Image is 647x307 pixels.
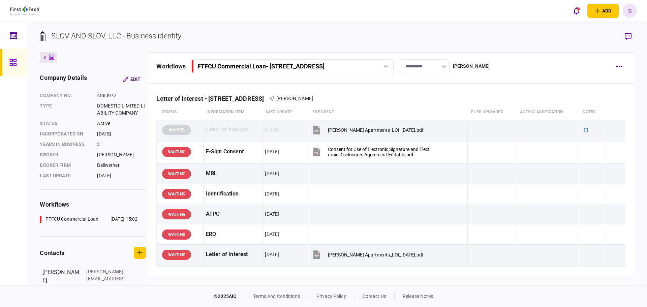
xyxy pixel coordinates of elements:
[265,170,279,177] div: [DATE]
[265,231,279,238] div: [DATE]
[156,95,269,102] div: Letter of Interest - [STREET_ADDRESS]
[86,268,130,297] div: [PERSON_NAME][EMAIL_ADDRESS][PERSON_NAME][DOMAIN_NAME]
[40,141,90,148] div: years in business
[316,294,346,299] a: privacy policy
[263,104,309,120] th: last update
[118,73,146,85] button: Edit
[265,211,279,217] div: [DATE]
[40,200,146,209] div: workflows
[312,144,430,159] button: Consent for Use of Electronic Signature and Electronic Disclosures Agreement Editable.pdf
[40,162,90,169] div: broker firm
[312,122,424,137] button: Margaret Apartments_LOI_08.26.25.pdf
[309,104,468,120] th: files sent
[328,147,430,157] div: Consent for Use of Electronic Signature and Electronic Disclosures Agreement Editable.pdf
[265,126,279,133] div: [DATE]
[206,247,260,262] div: Letter of Interest
[312,247,424,262] button: Margaret Apartments_LOI_08.28.25.pdf
[276,96,313,101] span: [PERSON_NAME]
[97,162,146,169] div: Bellwether
[10,6,40,15] img: client company logo
[569,4,583,18] button: open notifications list
[40,172,90,179] div: last update
[206,122,260,137] div: Letter of Interest
[162,125,191,135] div: WAIVED
[587,4,619,18] button: open adding identity options
[265,190,279,197] div: [DATE]
[623,4,637,18] button: S
[191,59,394,73] button: FTFCU Commercial Loan- [STREET_ADDRESS]
[97,102,146,117] div: DOMESTIC LIMITED LIABILITY COMPANY
[162,147,191,157] div: WAITING
[328,127,424,133] div: Margaret Apartments_LOI_08.26.25.pdf
[162,169,191,179] div: WAITING
[206,227,260,242] div: ERQ
[97,151,146,158] div: [PERSON_NAME]
[206,144,260,159] div: E-Sign Consent
[206,207,260,222] div: ATPC
[111,216,138,223] div: [DATE] 15:02
[40,92,90,99] div: company no.
[51,30,181,41] div: SLOV AND SLOV, LLC - Business identity
[97,172,146,179] div: [DATE]
[40,102,90,117] div: Type
[468,104,517,120] th: Files uploaded
[363,294,386,299] a: contact us
[253,294,300,299] a: terms and conditions
[40,130,90,137] div: incorporated on
[579,104,604,120] th: notes
[203,104,263,120] th: Information item
[162,229,191,240] div: WAITING
[214,293,245,300] div: © 2025 AIO
[40,120,90,127] div: status
[162,209,191,219] div: WAITING
[156,62,186,71] div: workflows
[265,148,279,155] div: [DATE]
[162,189,191,199] div: WAITING
[97,141,146,148] div: 3
[453,63,490,70] div: [PERSON_NAME]
[40,216,137,223] a: FTFCU Commercial Loan[DATE] 15:02
[197,63,325,70] div: FTFCU Commercial Loan - [STREET_ADDRESS]
[206,186,260,202] div: Identification
[97,120,146,127] div: Active
[97,92,146,99] div: 4883972
[328,252,424,257] div: Margaret Apartments_LOI_08.28.25.pdf
[517,104,579,120] th: auto classification
[162,250,191,260] div: WAITING
[206,166,260,181] div: MBL
[45,216,98,223] div: FTFCU Commercial Loan
[265,251,279,258] div: [DATE]
[40,248,64,257] div: contacts
[97,130,146,137] div: [DATE]
[40,73,87,85] div: company details
[40,151,90,158] div: Broker
[157,104,203,120] th: status
[403,294,433,299] a: release notes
